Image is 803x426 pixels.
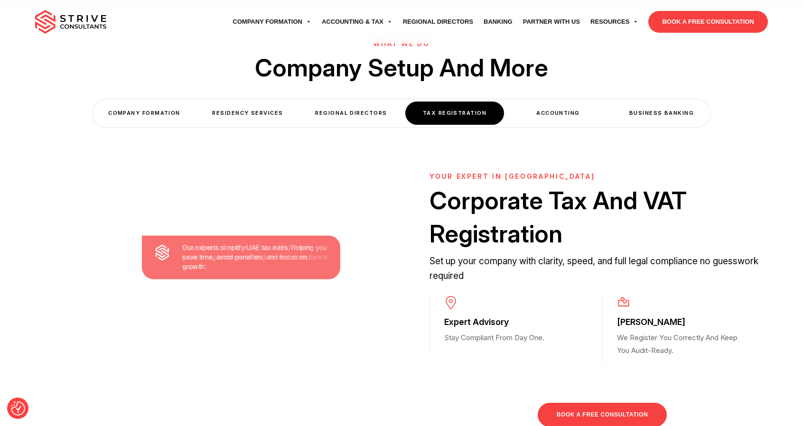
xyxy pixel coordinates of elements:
h6: YOUR EXPERT IN [GEOGRAPHIC_DATA] [430,173,775,181]
img: Revisit consent button [11,401,25,416]
div: Our experts simplify UAE tax rules, helping you save time, avoid penalties, and focus on growth. [142,235,340,279]
a: BOOK A FREE CONSULTATION [648,11,767,33]
a: Partner with Us [518,9,585,35]
div: Accounting [509,102,607,125]
h2: Corporate Tax And VAT Registration [430,184,775,250]
div: Stay ahead of corporate tax and VAT with proactive planning and end-to-end compliance support. [137,226,345,271]
img: main-logo.svg [35,10,106,34]
div: COMPANY FORMATION [95,102,194,125]
a: Accounting & Tax [317,9,398,35]
button: Consent Preferences [11,401,25,416]
h3: [PERSON_NAME] [617,316,740,328]
a: Company Formation [227,9,317,35]
p: We Register You Correctly And Keep You Audit-Ready. [617,332,740,357]
div: Tax Registration [405,102,504,125]
div: Business Banking [612,102,711,125]
p: Set up your company with clarity, speed, and full legal compliance no guesswork required [430,254,775,284]
div: Residency Services [198,102,297,125]
h3: Expert Advisory [444,316,568,328]
p: Stay Compliant From Day One. [444,332,568,344]
a: Banking [478,9,518,35]
a: Regional Directors [398,9,478,35]
div: Regional Directors [302,102,401,125]
a: Resources [585,9,644,35]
